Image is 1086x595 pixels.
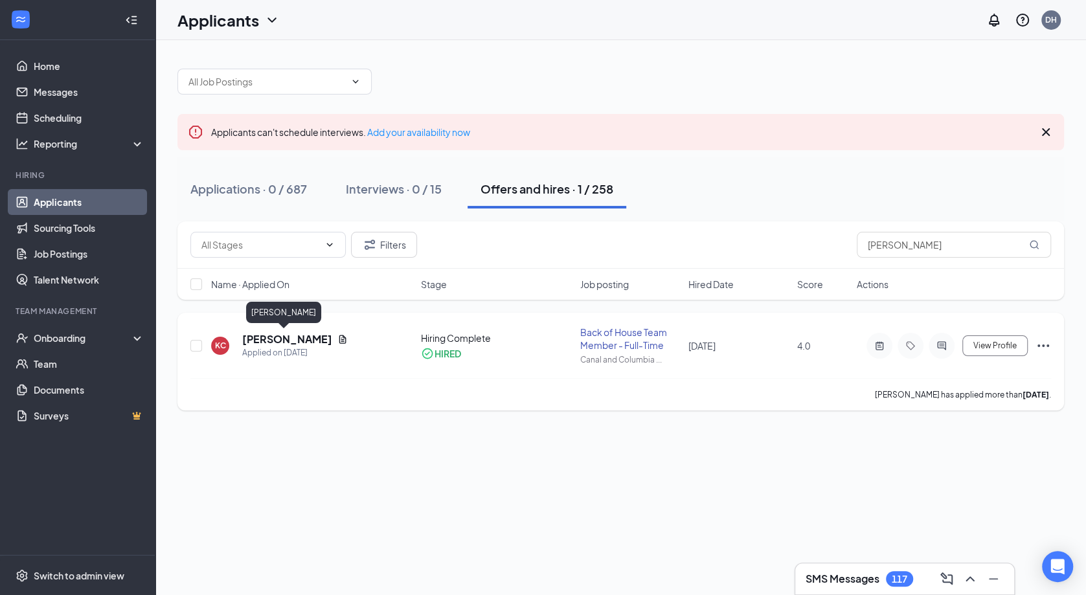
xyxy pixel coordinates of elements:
[16,569,28,582] svg: Settings
[211,126,470,138] span: Applicants can't schedule interviews.
[362,237,378,253] svg: Filter
[962,335,1028,356] button: View Profile
[246,302,321,323] div: [PERSON_NAME]
[242,332,332,346] h5: [PERSON_NAME]
[983,568,1004,589] button: Minimize
[34,137,145,150] div: Reporting
[580,326,681,352] div: Back of House Team Member - Full-Time
[857,278,888,291] span: Actions
[797,340,810,352] span: 4.0
[125,14,138,27] svg: Collapse
[1035,338,1051,354] svg: Ellipses
[857,232,1051,258] input: Search in offers and hires
[986,12,1002,28] svg: Notifications
[580,354,681,365] div: Canal and Columbia ...
[939,571,955,587] svg: ComposeMessage
[872,341,887,351] svg: ActiveNote
[903,341,918,351] svg: Tag
[892,574,907,585] div: 117
[797,278,823,291] span: Score
[16,331,28,344] svg: UserCheck
[960,568,980,589] button: ChevronUp
[421,278,447,291] span: Stage
[34,189,144,215] a: Applicants
[215,340,226,351] div: KC
[34,351,144,377] a: Team
[1045,14,1057,25] div: DH
[188,74,345,89] input: All Job Postings
[34,331,133,344] div: Onboarding
[346,181,442,197] div: Interviews · 0 / 15
[580,278,628,291] span: Job posting
[211,278,289,291] span: Name · Applied On
[34,215,144,241] a: Sourcing Tools
[986,571,1001,587] svg: Minimize
[337,334,348,344] svg: Document
[350,76,361,87] svg: ChevronDown
[34,403,144,429] a: SurveysCrown
[16,170,142,181] div: Hiring
[367,126,470,138] a: Add your availability now
[934,341,949,351] svg: ActiveChat
[1038,124,1054,140] svg: Cross
[188,124,203,140] svg: Error
[34,267,144,293] a: Talent Network
[34,53,144,79] a: Home
[936,568,957,589] button: ComposeMessage
[875,389,1051,400] p: [PERSON_NAME] has applied more than .
[16,306,142,317] div: Team Management
[177,9,259,31] h1: Applicants
[806,572,879,586] h3: SMS Messages
[34,105,144,131] a: Scheduling
[1023,390,1049,399] b: [DATE]
[688,340,716,352] span: [DATE]
[242,346,348,359] div: Applied on [DATE]
[14,13,27,26] svg: WorkstreamLogo
[190,181,307,197] div: Applications · 0 / 687
[34,79,144,105] a: Messages
[962,571,978,587] svg: ChevronUp
[688,278,734,291] span: Hired Date
[1042,551,1073,582] div: Open Intercom Messenger
[421,331,572,344] div: Hiring Complete
[1029,240,1039,250] svg: MagnifyingGlass
[324,240,335,250] svg: ChevronDown
[16,137,28,150] svg: Analysis
[481,181,613,197] div: Offers and hires · 1 / 258
[1015,12,1030,28] svg: QuestionInfo
[34,241,144,267] a: Job Postings
[351,232,417,258] button: Filter Filters
[264,12,280,28] svg: ChevronDown
[973,341,1017,350] span: View Profile
[201,238,319,252] input: All Stages
[34,377,144,403] a: Documents
[421,347,434,360] svg: CheckmarkCircle
[34,569,124,582] div: Switch to admin view
[435,347,461,360] div: HIRED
